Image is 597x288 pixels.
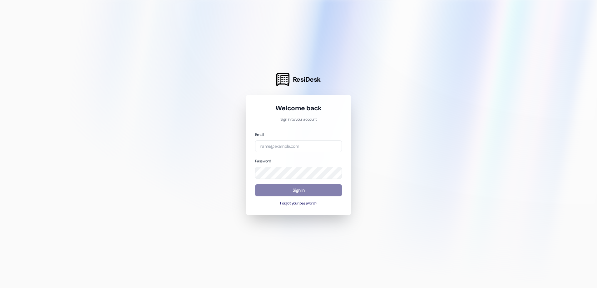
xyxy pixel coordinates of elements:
button: Forgot your password? [255,201,342,206]
input: name@example.com [255,140,342,152]
h1: Welcome back [255,104,342,113]
p: Sign in to your account [255,117,342,122]
label: Email [255,132,264,137]
button: Sign In [255,184,342,196]
img: ResiDesk Logo [276,73,289,86]
span: ResiDesk [293,75,321,84]
label: Password [255,159,271,164]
